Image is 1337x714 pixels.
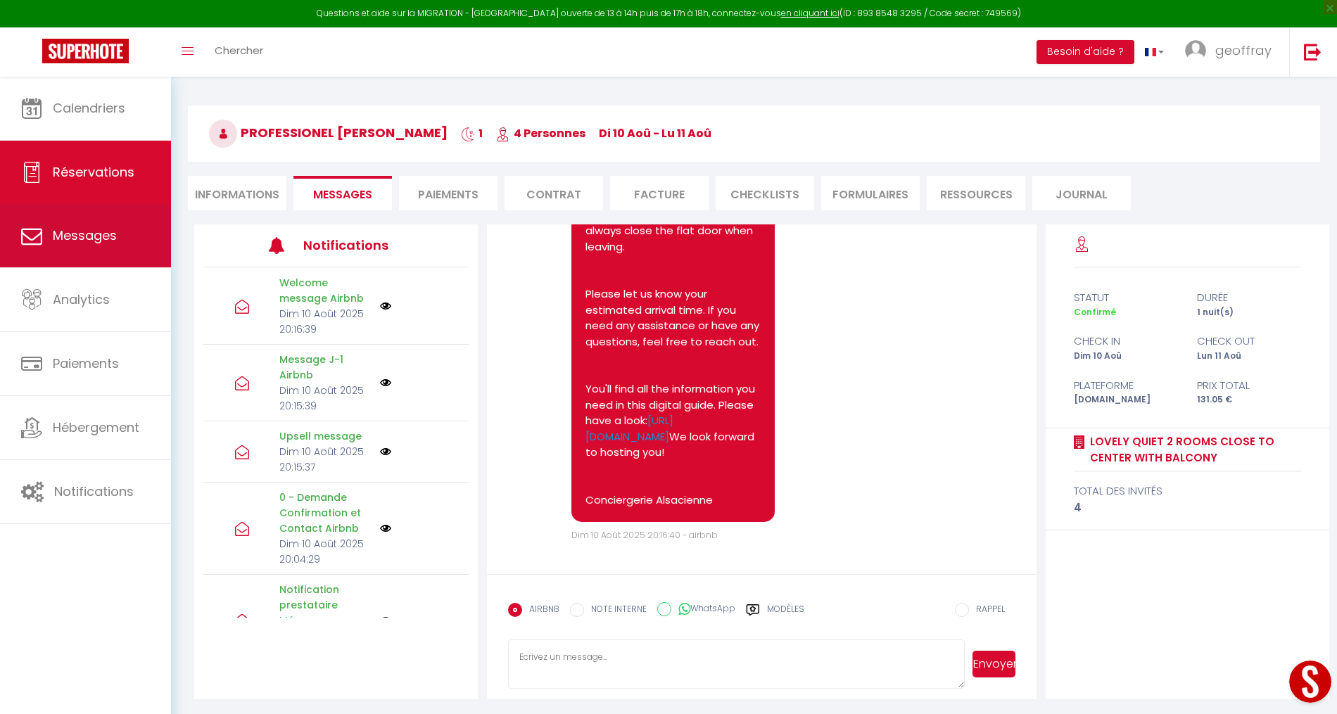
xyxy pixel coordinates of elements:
img: logout [1304,43,1322,60]
span: Chercher [215,43,263,58]
span: Réservations [53,163,134,181]
img: NO IMAGE [380,523,391,534]
div: 131.05 € [1187,393,1310,407]
span: Professionel [PERSON_NAME] [209,124,448,141]
span: Dim 10 Août 2025 20:16:40 - airbnb [571,529,718,541]
img: NO IMAGE [380,446,391,457]
div: Prix total [1187,377,1310,394]
a: Lovely quiet 2 rooms close to center with balcony [1085,433,1301,466]
p: Dim 10 Août 2025 20:15:37 [279,444,372,475]
label: AIRBNB [522,603,559,618]
span: di 10 Aoû - lu 11 Aoû [599,125,711,141]
div: Plateforme [1065,377,1187,394]
span: 4 Personnes [496,125,585,141]
span: Messages [53,227,117,244]
span: Confirmé [1074,306,1116,318]
li: Contrat [505,176,603,210]
img: ... [1185,40,1206,61]
img: NO IMAGE [380,300,391,312]
div: total des invités [1074,483,1301,499]
li: Ressources [927,176,1025,210]
span: Analytics [53,291,110,308]
div: check in [1065,333,1187,350]
span: Hébergement [53,419,139,436]
img: Super Booking [42,39,129,63]
p: Dim 10 Août 2025 20:15:39 [279,383,372,414]
div: check out [1187,333,1310,350]
p: Welcome message Airbnb [279,275,372,306]
p: Dim 10 Août 2025 20:04:29 [279,536,372,567]
button: Envoyer [972,651,1015,677]
label: RAPPEL [969,603,1005,618]
div: 1 nuit(s) [1187,306,1310,319]
li: Informations [188,176,286,210]
a: en cliquant ici [781,7,839,19]
p: Notification prestataire Ménage [279,582,372,628]
span: 1 [461,125,483,141]
p: Message J-1 Airbnb [279,352,372,383]
label: WhatsApp [671,602,735,618]
span: geoffray [1215,42,1272,59]
li: FORMULAIRES [821,176,920,210]
p: Dim 10 Août 2025 20:16:39 [279,306,372,337]
iframe: LiveChat chat widget [1278,655,1337,714]
button: Besoin d'aide ? [1037,40,1134,64]
img: NO IMAGE [380,377,391,388]
span: Notifications [54,483,134,500]
li: Paiements [399,176,498,210]
div: [DOMAIN_NAME] [1065,393,1187,407]
li: Journal [1032,176,1131,210]
img: NO IMAGE [380,615,391,626]
p: 0 - Demande Confirmation et Contact Airbnb [279,490,372,536]
a: Chercher [204,27,274,77]
div: statut [1065,289,1187,306]
div: Dim 10 Aoû [1065,350,1187,363]
li: CHECKLISTS [716,176,814,210]
li: Facture [610,176,709,210]
div: Lun 11 Aoû [1187,350,1310,363]
label: Modèles [767,603,804,627]
a: [URL][DOMAIN_NAME] [585,413,673,444]
p: Upsell message [279,428,372,444]
span: Calendriers [53,99,125,117]
span: Messages [313,186,372,203]
h3: Notifications [303,229,414,261]
div: durée [1187,289,1310,306]
span: Paiements [53,355,119,372]
div: 4 [1074,499,1301,516]
label: NOTE INTERNE [584,603,647,618]
a: ... geoffray [1174,27,1289,77]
